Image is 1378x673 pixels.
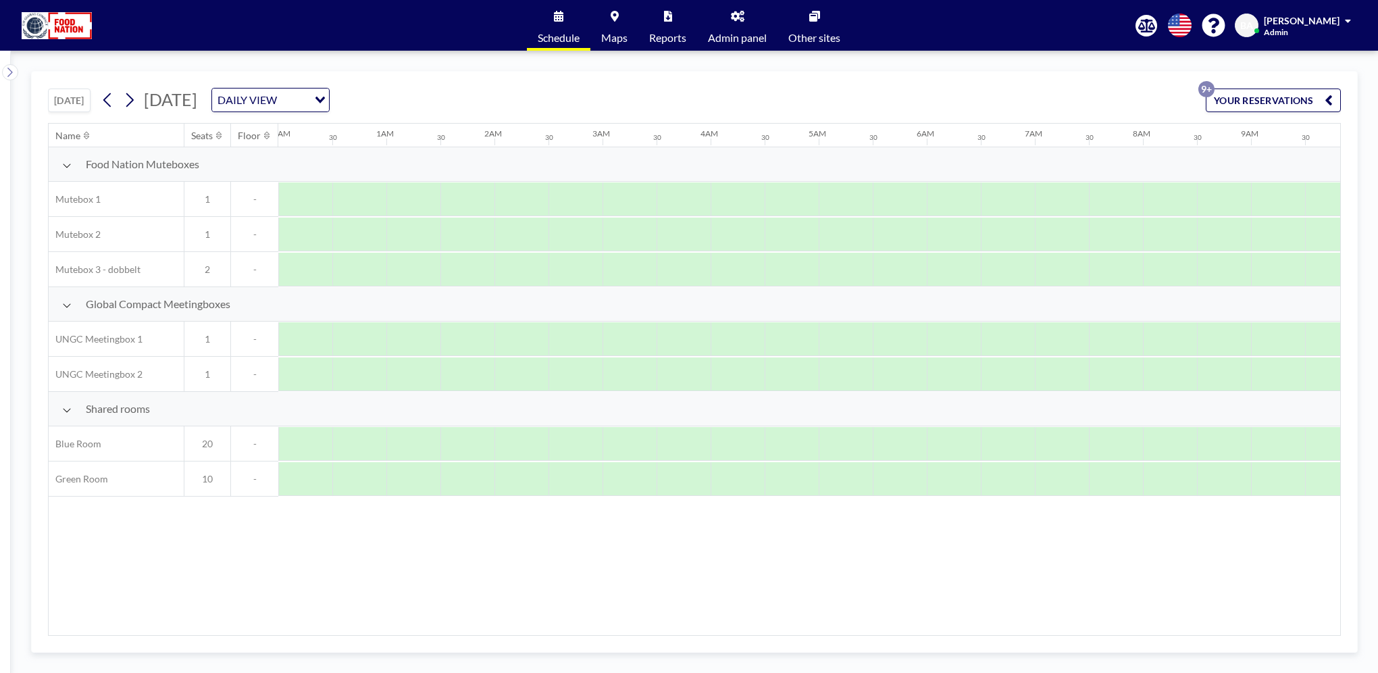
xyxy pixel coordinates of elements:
[649,32,686,43] span: Reports
[281,91,307,109] input: Search for option
[653,133,661,142] div: 30
[49,264,141,276] span: Mutebox 3 - dobbelt
[22,12,92,39] img: organization-logo
[184,473,230,485] span: 10
[49,193,101,205] span: Mutebox 1
[917,128,934,139] div: 6AM
[761,133,769,142] div: 30
[184,333,230,345] span: 1
[231,264,278,276] span: -
[215,91,280,109] span: DAILY VIEW
[977,133,986,142] div: 30
[184,438,230,450] span: 20
[184,193,230,205] span: 1
[1264,27,1288,37] span: Admin
[231,368,278,380] span: -
[1241,128,1258,139] div: 9AM
[1194,133,1202,142] div: 30
[708,32,767,43] span: Admin panel
[231,193,278,205] span: -
[49,368,143,380] span: UNGC Meetingbox 2
[49,228,101,241] span: Mutebox 2
[231,438,278,450] span: -
[86,157,199,171] span: Food Nation Muteboxes
[437,133,445,142] div: 30
[144,89,197,109] span: [DATE]
[484,128,502,139] div: 2AM
[184,228,230,241] span: 1
[869,133,877,142] div: 30
[592,128,610,139] div: 3AM
[545,133,553,142] div: 30
[1133,128,1150,139] div: 8AM
[1086,133,1094,142] div: 30
[1025,128,1042,139] div: 7AM
[86,297,230,311] span: Global Compact Meetingboxes
[238,130,261,142] div: Floor
[86,402,150,416] span: Shared rooms
[212,89,329,111] div: Search for option
[49,333,143,345] span: UNGC Meetingbox 1
[231,228,278,241] span: -
[376,128,394,139] div: 1AM
[700,128,718,139] div: 4AM
[231,473,278,485] span: -
[1264,15,1339,26] span: [PERSON_NAME]
[601,32,628,43] span: Maps
[268,128,290,139] div: 12AM
[184,368,230,380] span: 1
[231,333,278,345] span: -
[191,130,213,142] div: Seats
[809,128,826,139] div: 5AM
[49,473,108,485] span: Green Room
[55,130,80,142] div: Name
[1206,89,1341,112] button: YOUR RESERVATIONS9+
[184,264,230,276] span: 2
[788,32,840,43] span: Other sites
[1198,81,1215,97] p: 9+
[329,133,337,142] div: 30
[538,32,580,43] span: Schedule
[1240,20,1253,32] span: BA
[49,438,101,450] span: Blue Room
[48,89,91,112] button: [DATE]
[1302,133,1310,142] div: 30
